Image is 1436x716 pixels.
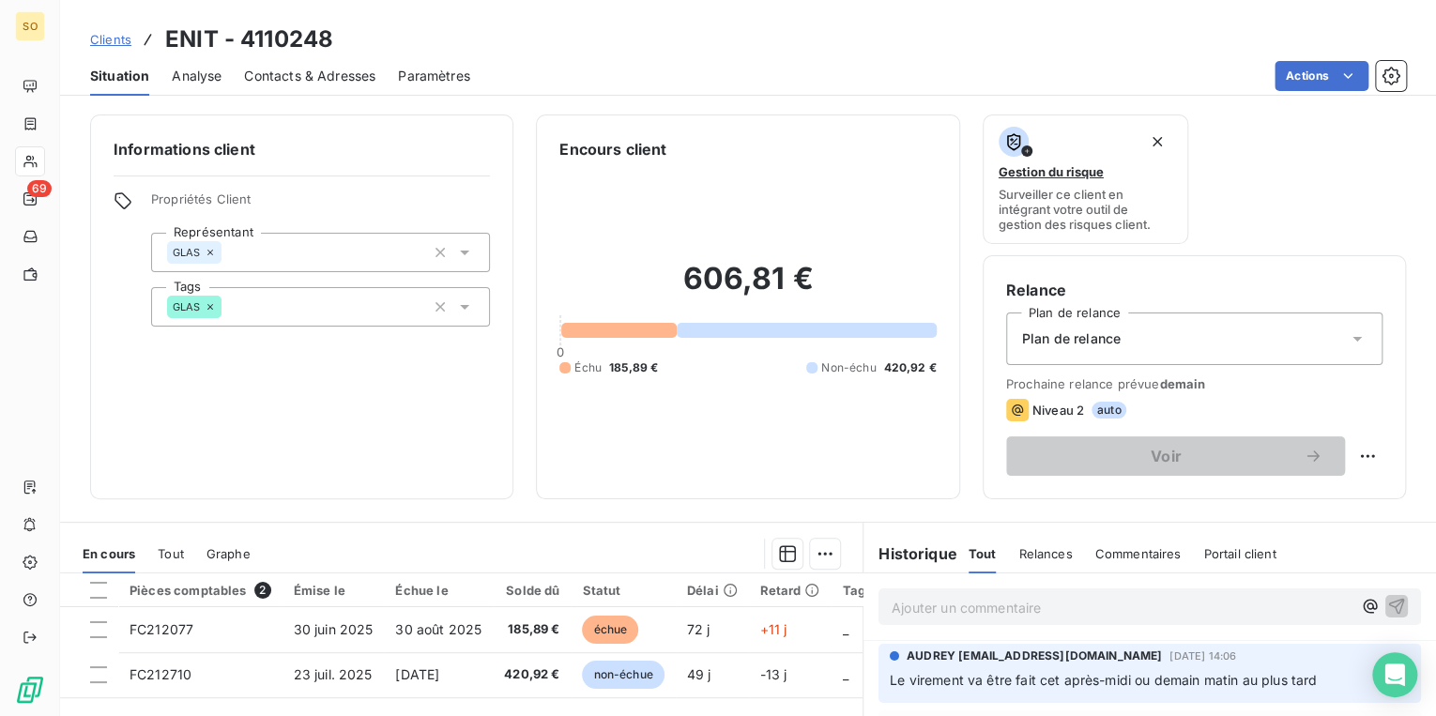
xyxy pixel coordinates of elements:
h6: Encours client [559,138,666,160]
span: -13 j [760,666,787,682]
span: 30 juin 2025 [294,621,374,637]
div: Tag relance [842,583,938,598]
span: +11 j [760,621,787,637]
span: Relances [1018,546,1072,561]
span: GLAS [173,247,201,258]
span: AUDREY [EMAIL_ADDRESS][DOMAIN_NAME] [907,647,1162,664]
span: non-échue [582,661,664,689]
span: En cours [83,546,135,561]
span: _ [842,666,848,682]
span: Portail client [1203,546,1276,561]
span: FC212077 [130,621,193,637]
span: Échu [574,359,602,376]
input: Ajouter une valeur [222,298,237,315]
span: Tout [158,546,184,561]
div: SO [15,11,45,41]
span: Propriétés Client [151,191,490,218]
div: Retard [760,583,820,598]
span: [DATE] 14:06 [1169,650,1236,662]
span: demain [1159,376,1205,391]
span: Clients [90,32,131,47]
h2: 606,81 € [559,260,936,316]
h6: Informations client [114,138,490,160]
span: Surveiller ce client en intégrant votre outil de gestion des risques client. [999,187,1173,232]
span: Paramètres [398,67,470,85]
img: Logo LeanPay [15,675,45,705]
span: 420,92 € [504,665,559,684]
h3: ENIT - 4110248 [165,23,333,56]
span: Gestion du risque [999,164,1104,179]
h6: Relance [1006,279,1383,301]
div: Statut [582,583,664,598]
span: Analyse [172,67,222,85]
div: Pièces comptables [130,582,271,599]
div: Émise le [294,583,374,598]
span: 23 juil. 2025 [294,666,373,682]
span: 0 [557,344,564,359]
div: Open Intercom Messenger [1372,652,1417,697]
span: Niveau 2 [1032,403,1084,418]
span: Voir [1029,449,1304,464]
span: Non-échu [821,359,876,376]
span: échue [582,616,638,644]
span: 2 [254,582,271,599]
span: Contacts & Adresses [244,67,375,85]
span: FC212710 [130,666,191,682]
input: Ajouter une valeur [222,244,237,261]
span: Plan de relance [1022,329,1121,348]
span: 49 j [687,666,711,682]
span: 185,89 € [504,620,559,639]
button: Actions [1275,61,1368,91]
span: [DATE] [395,666,439,682]
div: Solde dû [504,583,559,598]
span: 185,89 € [609,359,658,376]
button: Gestion du risqueSurveiller ce client en intégrant votre outil de gestion des risques client. [983,114,1189,244]
span: 420,92 € [883,359,936,376]
span: Graphe [206,546,251,561]
span: Prochaine relance prévue [1006,376,1383,391]
span: GLAS [173,301,201,312]
div: Échue le [395,583,481,598]
a: Clients [90,30,131,49]
span: _ [842,621,848,637]
span: Le virement va être fait cet après-midi ou demain matin au plus tard [890,672,1317,688]
span: 30 août 2025 [395,621,481,637]
span: auto [1092,402,1127,419]
span: Situation [90,67,149,85]
span: Commentaires [1094,546,1181,561]
span: Tout [969,546,997,561]
div: Délai [687,583,738,598]
h6: Historique [863,542,957,565]
span: 69 [27,180,52,197]
button: Voir [1006,436,1345,476]
span: 72 j [687,621,710,637]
